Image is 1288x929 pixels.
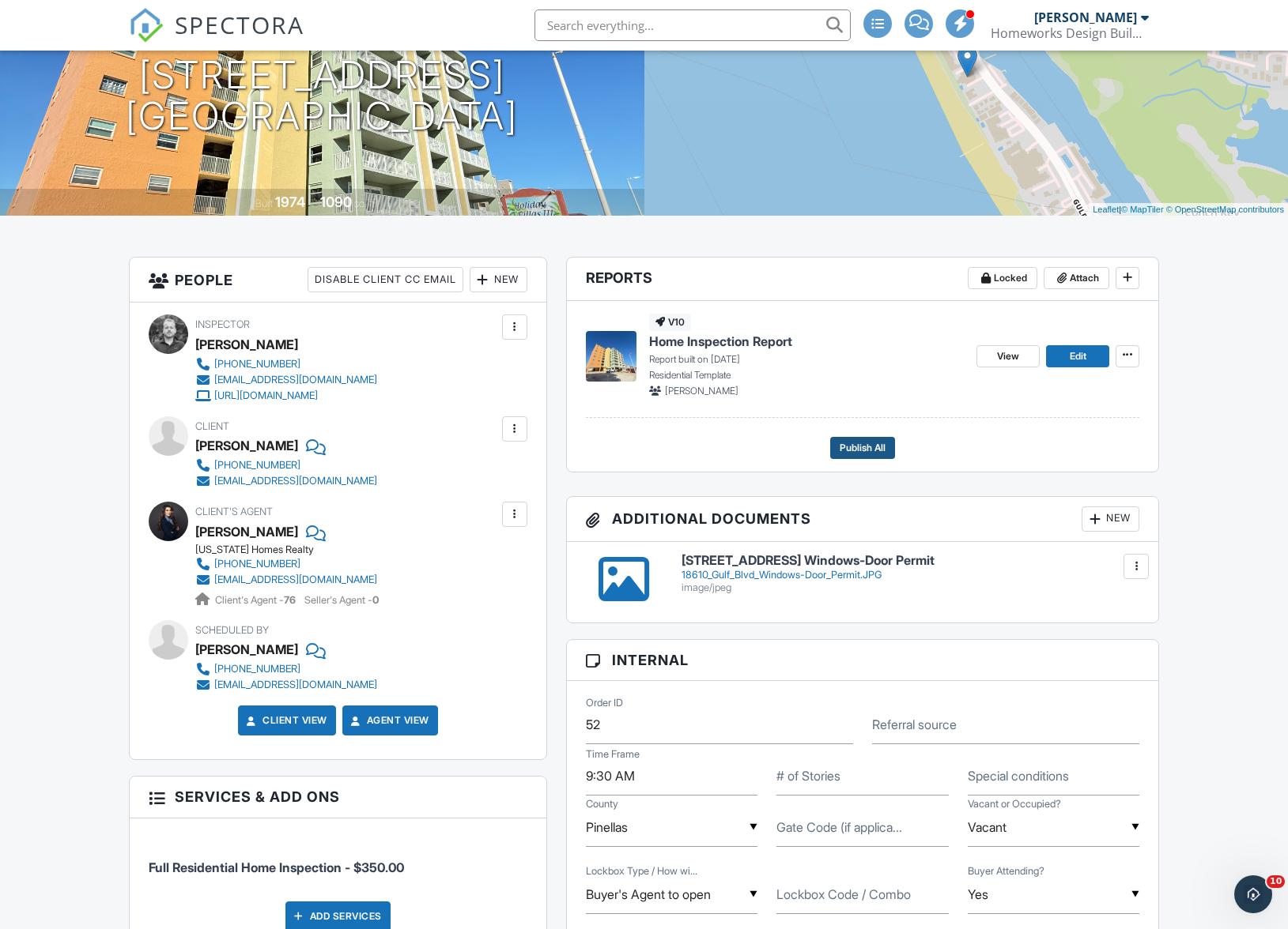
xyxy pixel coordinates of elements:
div: New [470,267,527,292]
label: Time Frame [586,747,640,762]
a: Leaflet [1093,205,1119,214]
span: Seller's Agent - [304,594,379,606]
span: Full Residential Home Inspection - $350.00 [149,859,404,875]
h3: People [130,258,546,303]
div: [EMAIL_ADDRESS][DOMAIN_NAME] [214,679,377,691]
label: # of Stories [776,767,840,784]
span: sq. ft. [354,197,376,209]
a: [URL][DOMAIN_NAME] [195,388,377,404]
span: Built [255,197,273,209]
div: [EMAIL_ADDRESS][DOMAIN_NAME] [214,374,377,386]
div: [US_STATE] Homes Realty [195,543,390,556]
span: Scheduled By [195,624,269,636]
span: Client's Agent - [215,594,298,606]
div: Homeworks Design Build Inspect, Inc. [991,25,1149,41]
iframe: Intercom live chat [1234,875,1272,913]
input: Search everything... [534,9,851,41]
span: SPECTORA [175,8,304,41]
h1: [STREET_ADDRESS] [GEOGRAPHIC_DATA] [126,55,518,138]
div: [PERSON_NAME] [1034,9,1137,25]
a: [PERSON_NAME] [195,520,298,543]
h6: [STREET_ADDRESS] Windows-Door Permit [682,554,1139,568]
input: Special conditions [968,757,1139,795]
h3: Services & Add ons [130,777,546,818]
label: Special conditions [968,767,1069,784]
div: [PERSON_NAME] [195,638,298,661]
a: [PHONE_NUMBER] [195,356,377,372]
div: [PHONE_NUMBER] [214,558,300,570]
strong: 76 [284,594,296,606]
label: Vacant or Occupied? [968,797,1061,811]
label: Order ID [586,696,623,710]
h3: Additional Documents [567,497,1158,542]
a: [EMAIL_ADDRESS][DOMAIN_NAME] [195,473,377,489]
input: Lockbox Code / Combo [776,875,948,914]
div: 1974 [275,194,305,210]
a: [EMAIL_ADDRESS][DOMAIN_NAME] [195,372,377,388]
a: SPECTORA [129,21,304,55]
div: [PERSON_NAME] [195,333,298,356]
span: Client's Agent [195,506,273,517]
a: [EMAIL_ADDRESS][DOMAIN_NAME] [195,572,377,588]
label: Referral source [872,716,957,733]
div: 1090 [320,194,352,210]
a: [PHONE_NUMBER] [195,661,377,677]
label: Lockbox Type / How will we get in? [586,864,697,878]
h3: Internal [567,640,1158,681]
div: [PHONE_NUMBER] [214,459,300,472]
label: Gate Code (if applicable) [776,818,902,836]
li: Service: Full Residential Home Inspection [149,830,527,889]
div: [EMAIL_ADDRESS][DOMAIN_NAME] [214,574,377,586]
label: Lockbox Code / Combo [776,886,911,903]
a: [EMAIL_ADDRESS][DOMAIN_NAME] [195,677,377,693]
a: [PHONE_NUMBER] [195,556,377,572]
a: [STREET_ADDRESS] Windows-Door Permit 18610_Gulf_Blvd_Windows-Door_Permit.JPG image/jpeg [682,554,1139,594]
div: Disable Client CC Email [308,267,463,292]
label: County [586,797,618,811]
div: [PHONE_NUMBER] [214,663,300,675]
label: Buyer Attending? [968,864,1044,878]
span: Client [195,420,229,432]
div: [PERSON_NAME] [195,434,298,457]
img: The Best Home Inspection Software - Spectora [129,8,164,43]
span: Inspector [195,318,250,330]
a: © OpenStreetMap contributors [1166,205,1284,214]
a: © MapTiler [1121,205,1164,214]
input: # of Stories [776,757,948,795]
span: 10 [1267,875,1285,888]
strong: 0 [372,594,379,606]
div: New [1082,506,1139,532]
div: image/jpeg [682,581,1139,594]
div: [PHONE_NUMBER] [214,358,300,370]
a: Agent View [348,713,429,728]
input: Gate Code (if applicable) [776,808,948,847]
div: 18610_Gulf_Blvd_Windows-Door_Permit.JPG [682,569,1139,581]
input: Time Frame [586,757,757,795]
a: Client View [244,713,327,728]
div: [EMAIL_ADDRESS][DOMAIN_NAME] [214,475,377,487]
div: [URL][DOMAIN_NAME] [214,389,318,402]
a: [PHONE_NUMBER] [195,457,377,473]
div: | [1089,203,1288,216]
